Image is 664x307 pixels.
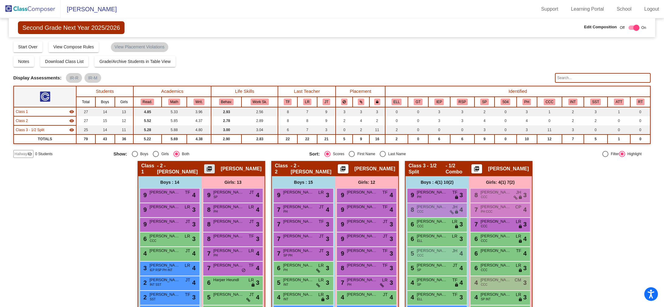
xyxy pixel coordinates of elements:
[495,116,517,125] td: 0
[115,125,133,134] td: 11
[275,163,291,175] span: Class 2
[16,127,44,133] span: Class 3 - 1/2 Split
[76,116,95,125] td: 27
[149,218,180,225] span: [PERSON_NAME]
[14,134,77,144] td: TOTALS
[608,116,631,125] td: 0
[544,99,555,105] button: CCC
[454,195,459,200] span: lock
[641,25,646,30] span: On
[537,125,562,134] td: 11
[133,116,162,125] td: 5.52
[452,218,457,225] span: LR
[206,166,213,174] mat-icon: picture_as_pdf
[457,99,468,105] button: RSP
[115,97,133,107] th: Girls
[518,195,522,200] span: lock
[353,125,369,134] td: 2
[309,151,501,157] mat-radio-group: Select an option
[555,73,651,83] input: Search...
[291,163,338,175] span: - 2 - [PERSON_NAME]
[471,164,482,173] button: Print Students Details
[99,59,171,64] span: Grade/Archive Students in Table View
[537,97,562,107] th: Combo Class Candidate
[408,116,428,125] td: 0
[517,97,537,107] th: Parent Helper
[204,164,215,173] button: Print Students Details
[303,99,311,105] button: LR
[409,206,414,213] span: 8
[515,204,521,210] span: CP
[639,4,664,14] a: Logout
[566,4,609,14] a: Learning Portal
[94,56,176,67] button: Grade/Archive Students in Table View
[141,99,154,105] button: Read.
[283,204,313,210] span: [PERSON_NAME]
[323,99,330,105] button: JT
[474,107,495,116] td: 2
[180,151,190,157] div: Both
[159,151,169,157] div: Girls
[450,107,474,116] td: 3
[133,107,162,116] td: 4.85
[256,190,259,200] span: 4
[460,220,463,229] span: 3
[114,151,127,157] span: Show:
[95,116,115,125] td: 15
[516,189,521,196] span: JH
[537,134,562,144] td: 12
[326,220,329,229] span: 3
[562,125,584,134] td: 3
[408,134,428,144] td: 0
[608,125,631,134] td: 0
[297,125,317,134] td: 7
[409,192,414,198] span: 9
[517,107,537,116] td: 3
[95,125,115,134] td: 14
[14,107,77,116] td: Josiane Dickenson - 2 - Dickenson
[562,134,584,144] td: 7
[474,125,495,134] td: 3
[84,73,101,83] mat-chip: IR-M
[353,134,369,144] td: 9
[336,97,353,107] th: Keep away students
[185,204,190,210] span: LR
[69,109,74,114] mat-icon: visibility
[452,189,457,196] span: TF
[339,166,347,174] mat-icon: picture_as_pdf
[450,97,474,107] th: RSP
[241,107,278,116] td: 2.56
[162,134,187,144] td: 5.69
[584,116,608,125] td: 2
[536,4,563,14] a: Support
[408,97,428,107] th: Gifted and Talented
[278,134,297,144] td: 22
[283,189,313,195] span: [PERSON_NAME]
[428,134,450,144] td: 6
[221,166,262,172] span: [PERSON_NAME]
[111,42,168,52] mat-chip: View Placement Violations
[417,195,421,199] span: PH
[206,221,210,228] span: 8
[584,24,617,30] span: Edit Composition
[214,209,218,214] span: PH
[18,21,125,34] span: Second Grade Next Year 2025/2026
[14,116,77,125] td: Christine Mandez - 2 - Mendez
[353,116,369,125] td: 4
[297,134,317,144] td: 22
[428,116,450,125] td: 3
[417,209,424,214] span: CCC
[187,134,211,144] td: 4.38
[168,99,180,105] button: Math
[537,116,562,125] td: 0
[480,99,489,105] button: SP
[584,134,608,144] td: 5
[16,118,28,124] span: Class 2
[408,107,428,116] td: 0
[382,204,388,210] span: TF
[61,4,117,14] span: [PERSON_NAME]
[481,189,511,195] span: [PERSON_NAME]
[326,190,329,200] span: 3
[276,221,280,228] span: 7
[249,218,254,225] span: JT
